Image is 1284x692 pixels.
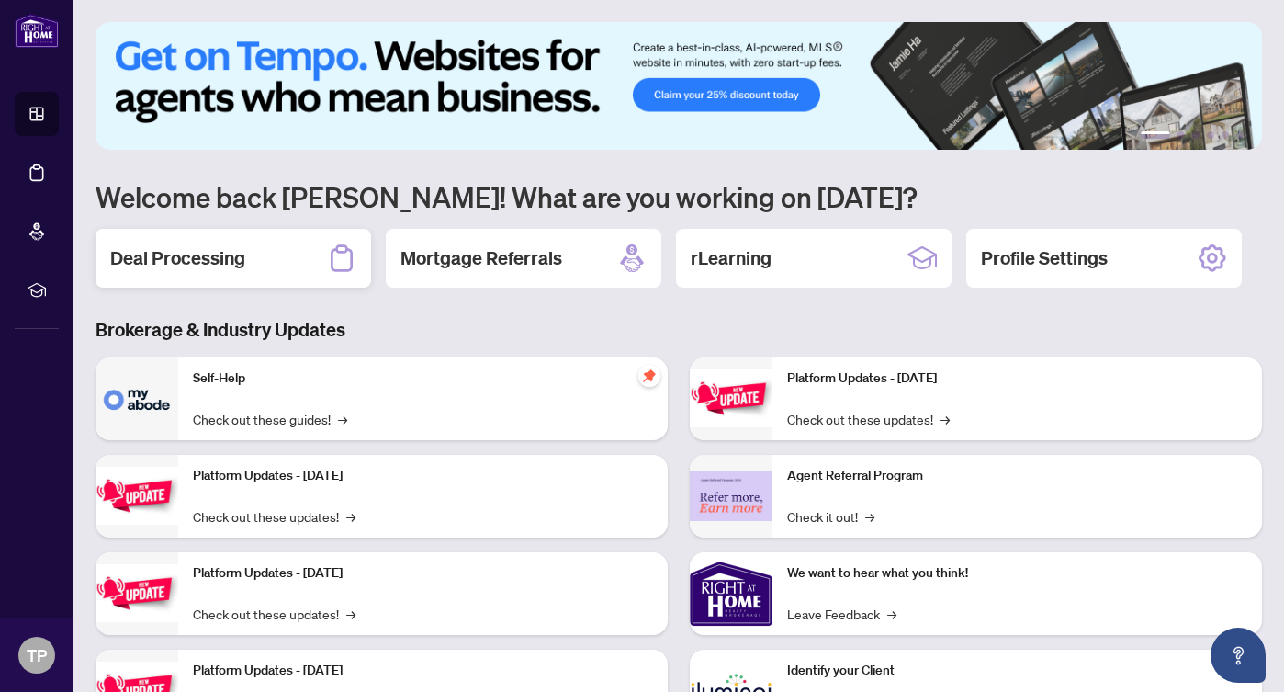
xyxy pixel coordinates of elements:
[787,466,1247,486] p: Agent Referral Program
[346,506,355,527] span: →
[110,245,245,271] h2: Deal Processing
[1177,131,1185,139] button: 2
[638,365,660,387] span: pushpin
[1192,131,1200,139] button: 3
[887,604,896,624] span: →
[96,317,1262,343] h3: Brokerage & Industry Updates
[193,466,653,486] p: Platform Updates - [DATE]
[690,369,772,427] img: Platform Updates - June 23, 2025
[1211,628,1266,683] button: Open asap
[193,604,355,624] a: Check out these updates!→
[96,179,1262,214] h1: Welcome back [PERSON_NAME]! What are you working on [DATE]?
[193,661,653,681] p: Platform Updates - [DATE]
[193,409,347,429] a: Check out these guides!→
[96,357,178,440] img: Self-Help
[1236,131,1244,139] button: 6
[1141,131,1170,139] button: 1
[193,506,355,527] a: Check out these updates!→
[96,564,178,622] img: Platform Updates - July 21, 2025
[865,506,874,527] span: →
[981,245,1108,271] h2: Profile Settings
[27,642,47,668] span: TP
[787,661,1247,681] p: Identify your Client
[691,245,772,271] h2: rLearning
[787,563,1247,584] p: We want to hear what you think!
[338,409,347,429] span: →
[15,14,59,48] img: logo
[787,409,950,429] a: Check out these updates!→
[346,604,355,624] span: →
[193,369,653,389] p: Self-Help
[787,506,874,527] a: Check it out!→
[690,471,772,521] img: Agent Referral Program
[193,563,653,584] p: Platform Updates - [DATE]
[400,245,562,271] h2: Mortgage Referrals
[690,552,772,635] img: We want to hear what you think!
[1222,131,1229,139] button: 5
[940,409,950,429] span: →
[1207,131,1214,139] button: 4
[96,467,178,525] img: Platform Updates - September 16, 2025
[96,22,1262,150] img: Slide 0
[787,604,896,624] a: Leave Feedback→
[787,369,1247,389] p: Platform Updates - [DATE]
